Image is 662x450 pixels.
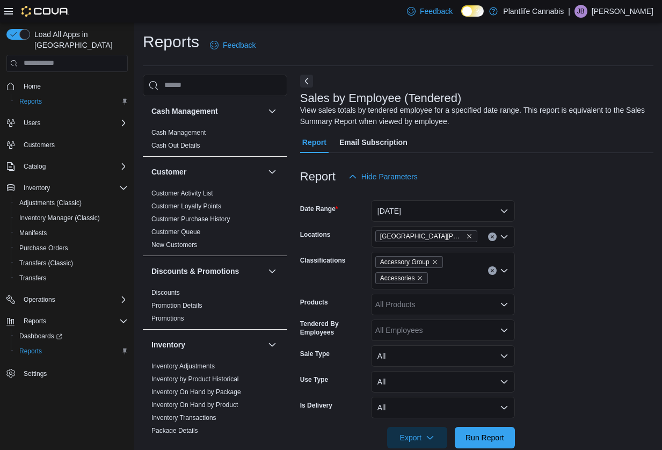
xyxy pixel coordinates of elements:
[19,117,45,129] button: Users
[151,314,184,323] span: Promotions
[2,159,132,174] button: Catalog
[503,5,564,18] p: Plantlife Cannabis
[266,105,279,118] button: Cash Management
[151,362,215,371] span: Inventory Adjustments
[151,289,180,296] a: Discounts
[151,388,241,396] span: Inventory On Hand by Package
[266,165,279,178] button: Customer
[371,371,515,393] button: All
[19,182,54,194] button: Inventory
[19,259,73,267] span: Transfers (Classic)
[24,141,55,149] span: Customers
[24,369,47,378] span: Settings
[151,401,238,409] a: Inventory On Hand by Product
[15,197,128,209] span: Adjustments (Classic)
[361,171,418,182] span: Hide Parameters
[19,80,45,93] a: Home
[151,202,221,211] span: Customer Loyalty Points
[465,432,504,443] span: Run Report
[11,329,132,344] a: Dashboards
[417,275,423,281] button: Remove Accessories from selection in this group
[151,414,216,422] a: Inventory Transactions
[151,426,198,435] span: Package Details
[300,205,338,213] label: Date Range
[15,242,128,255] span: Purchase Orders
[11,256,132,271] button: Transfers (Classic)
[24,162,46,171] span: Catalog
[6,74,128,409] nav: Complex example
[500,300,508,309] button: Open list of options
[302,132,326,153] span: Report
[300,298,328,307] label: Products
[151,339,264,350] button: Inventory
[151,241,197,249] a: New Customers
[151,362,215,370] a: Inventory Adjustments
[387,427,447,448] button: Export
[206,34,260,56] a: Feedback
[375,272,428,284] span: Accessories
[300,350,330,358] label: Sale Type
[151,190,213,197] a: Customer Activity List
[15,227,128,239] span: Manifests
[151,166,186,177] h3: Customer
[371,200,515,222] button: [DATE]
[19,79,128,93] span: Home
[151,315,184,322] a: Promotions
[15,272,128,285] span: Transfers
[300,401,332,410] label: Is Delivery
[577,5,585,18] span: JB
[2,137,132,153] button: Customers
[15,227,51,239] a: Manifests
[19,315,50,328] button: Reports
[568,5,570,18] p: |
[151,301,202,310] span: Promotion Details
[15,257,128,270] span: Transfers (Classic)
[2,314,132,329] button: Reports
[266,265,279,278] button: Discounts & Promotions
[151,189,213,198] span: Customer Activity List
[19,347,42,355] span: Reports
[151,166,264,177] button: Customer
[500,266,508,275] button: Open list of options
[500,326,508,335] button: Open list of options
[151,142,200,149] a: Cash Out Details
[15,330,128,343] span: Dashboards
[15,345,128,358] span: Reports
[300,92,462,105] h3: Sales by Employee (Tendered)
[151,228,200,236] a: Customer Queue
[300,375,328,384] label: Use Type
[19,367,51,380] a: Settings
[24,82,41,91] span: Home
[394,427,441,448] span: Export
[151,375,239,383] span: Inventory by Product Historical
[19,366,128,380] span: Settings
[300,170,336,183] h3: Report
[461,5,484,17] input: Dark Mode
[15,95,128,108] span: Reports
[143,286,287,329] div: Discounts & Promotions
[466,233,472,239] button: Remove Fort McMurray - Stoney Creek from selection in this group
[371,397,515,418] button: All
[455,427,515,448] button: Run Report
[500,233,508,241] button: Open list of options
[21,6,69,17] img: Cova
[15,212,104,224] a: Inventory Manager (Classic)
[151,215,230,223] a: Customer Purchase History
[19,293,128,306] span: Operations
[151,302,202,309] a: Promotion Details
[300,320,367,337] label: Tendered By Employees
[574,5,587,18] div: Jessica Boyer
[19,293,60,306] button: Operations
[151,106,264,117] button: Cash Management
[24,295,55,304] span: Operations
[19,315,128,328] span: Reports
[24,184,50,192] span: Inventory
[151,339,185,350] h3: Inventory
[15,242,72,255] a: Purchase Orders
